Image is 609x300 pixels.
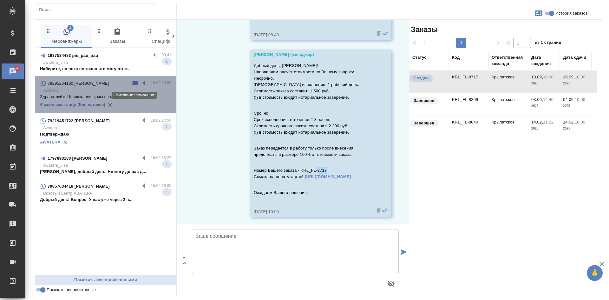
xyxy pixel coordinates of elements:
[589,266,600,280] span: 🙏
[449,93,488,116] td: KRL_FL-8399
[47,287,96,293] span: Показать непрочитанные
[40,94,171,100] p: Здравствуйте! К сожалению, мы не можем о...
[162,123,172,130] span: 1
[151,117,171,123] p: 18.09 14:50
[96,28,139,45] span: Заказы
[2,63,24,79] a: 4
[563,120,575,124] p: 14.02,
[409,119,446,128] div: Выставляет КМ при направлении счета или после выполнения всех работ/сдачи заказа клиенту. Окончат...
[48,183,110,190] p: 79857634418 [PERSON_NAME]
[531,125,557,132] p: 2025
[105,100,115,110] button: Удалить привязку
[254,63,369,101] p: Добрый день, [PERSON_NAME]! Направляем расчёт стоимости по Вашему запросу. Несрочно. [DEMOGRAPHIC...
[151,183,171,189] p: 15.09 16:00
[48,118,110,124] p: 79219451722 [PERSON_NAME]
[254,209,369,215] div: [DATE] 10:05
[35,113,176,151] div: 79219451722 [PERSON_NAME]18.09 14:50AwateraПодтверждаю1AWATERA
[43,190,171,197] p: Визовый центр АВАТЕРА
[492,54,525,67] div: Ответственная команда
[587,265,603,281] button: 🙏
[35,179,176,207] div: 79857634418 [PERSON_NAME]15.09 16:00Визовый центр АВАТЕРАДобрый день! Вопрос! У нас уже через 2 н...
[531,97,543,102] p: 03.06,
[488,93,528,116] td: Крылатское
[40,66,171,72] p: Наберите, но пока не точно что могу отве...
[535,39,561,48] span: из 1 страниц
[488,71,528,93] td: Крылатское
[254,110,369,136] p: Срочно. Срок исполнения: в течении 2-3 часов. Стоимость срочного заказа составит: 2 200 руб. (!) ...
[35,76,176,113] div: 79295264160 [PERSON_NAME]18.09 19:09AwateraЗдравствуйте! К сожалению, мы не можем о...Физическое ...
[412,54,427,61] div: Статус
[555,10,588,17] span: История заказов
[543,97,553,102] p: 14:40
[452,54,460,61] div: Код
[40,102,105,107] a: Физическое лицо (Крылатское)
[488,116,528,138] td: Крылатское
[575,97,585,102] p: 10:00
[43,59,171,66] p: awatera_visa
[35,48,176,76] div: 1937534483 piu_pau_pau09:41awatera_visaНаберите, но пока не точно что могу отве...1
[563,103,588,109] p: 2025
[414,75,429,81] p: Создан
[151,155,171,161] p: 16.09 18:22
[563,80,588,87] p: 2025
[48,52,98,59] p: 1937534483 piu_pau_pau
[563,54,586,61] div: Дата сдачи
[575,75,585,79] p: 10:00
[254,167,369,180] p: Номер Вашего заказа - KRL_FL-8717 Ссылка на оплату картой:
[45,28,88,45] span: Мессенджеры
[409,74,446,83] div: Выставляется автоматически при создании заказа
[40,131,171,137] p: Подтверждаю
[147,28,190,45] span: Спецификации
[162,58,172,64] span: 1
[45,28,51,34] svg: Зажми и перетащи, чтобы поменять порядок вкладок
[161,52,171,58] p: 09:41
[563,97,575,102] p: 04.06,
[409,24,438,35] span: Заказы
[147,28,153,34] svg: Зажми и перетащи, чтобы поменять порядок вкладок
[151,80,171,86] p: 18.09 19:09
[414,97,434,104] p: Завершен
[563,125,588,132] p: 2025
[35,151,176,179] div: 1797893180 [PERSON_NAME]16.09 18:22awatera_visa[PERSON_NAME], добрый день. Не могу до вас д...1
[48,80,109,87] p: 79295264160 [PERSON_NAME]
[40,169,171,175] p: [PERSON_NAME], добрый день. Не могу до вас д...
[543,75,553,79] p: 10:00
[383,276,399,291] button: Предпросмотр
[531,80,557,87] p: 2025
[409,97,446,105] div: Выставляет КМ при направлении счета или после выполнения всех работ/сдачи заказа клиенту. Окончат...
[12,65,22,71] span: 4
[531,6,546,21] button: Заявки
[39,5,156,14] input: Поиск
[38,277,173,284] span: Пометить все прочитанными
[449,71,488,93] td: KRL_FL-8717
[48,155,107,162] p: 1797893180 [PERSON_NAME]
[43,125,171,131] p: Awatera
[35,275,176,286] button: Пометить все прочитанными
[575,120,585,124] p: 16:00
[414,120,434,126] p: Завершен
[531,103,557,109] p: 2025
[40,197,171,203] p: Добрый день! Вопрос! У нас уже через 2 н...
[43,87,171,94] p: Awatera
[43,162,171,169] p: awatera_visa
[531,120,543,124] p: 14.02,
[531,75,543,79] p: 18.09,
[449,116,488,138] td: KRL_FL-8040
[67,25,74,31] span: 4
[254,145,369,158] p: Заказ передается в работу только после внесения предоплаты в размере 100% от стоимости заказа.
[162,161,172,167] span: 1
[543,120,553,124] p: 11:22
[61,137,70,147] button: Удалить привязку
[531,54,557,67] div: Дата создания
[254,51,369,58] div: [PERSON_NAME] (менеджер)
[162,189,172,195] span: 1
[254,190,369,196] p: Ожидаем Вашего решения.
[40,140,61,144] a: AWATERA
[305,174,351,179] a: [URL][DOMAIN_NAME]
[563,75,575,79] p: 19.09,
[254,32,369,38] div: [DATE] 08:49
